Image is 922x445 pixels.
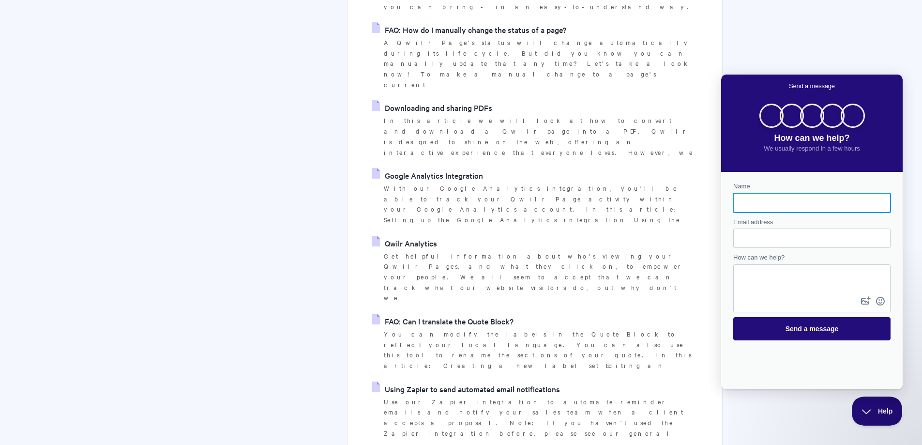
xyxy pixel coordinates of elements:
[384,183,697,225] p: With our Google Analytics integration, you'll be able to track your Qwilr Page activity within yo...
[384,115,697,157] p: In this article we will look at how to convert and download a Qwilr page into a PDF. Qwilr is des...
[721,75,903,389] iframe: To enrich screen reader interactions, please activate Accessibility in Grammarly extension settings
[372,100,492,115] a: Downloading and sharing PDFs
[384,251,697,304] p: Get helpful information about who's viewing your Qwilr Pages, and what they click on, to empower ...
[372,22,566,37] a: FAQ: How do I manually change the status of a page?
[372,236,437,250] a: Qwilr Analytics
[384,397,697,439] p: Use our Zapier integration to automate reminder emails and notify your sales team when a client a...
[372,168,483,183] a: Google Analytics Integration
[384,329,697,371] p: You can modify the labels in the Quote Block to reflect your local language. You can also use thi...
[372,382,560,396] a: Using Zapier to send automated email notifications
[372,314,514,328] a: FAQ: Can I translate the Quote Block?
[852,397,903,426] iframe: Help Scout Beacon - Close
[384,37,697,90] p: A Qwilr Page's status will change automatically during its life cycle. But did you know you can m...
